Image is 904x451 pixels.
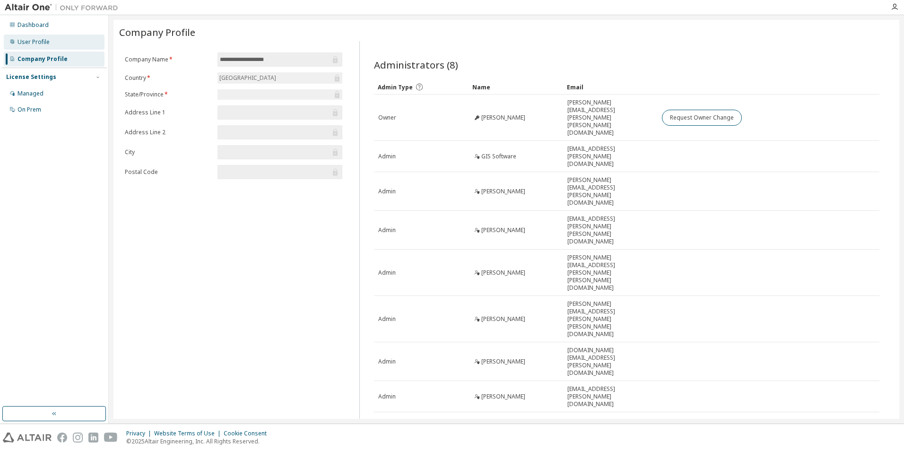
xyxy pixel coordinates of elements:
div: Company Profile [17,55,68,63]
div: Managed [17,90,43,97]
div: Name [472,79,559,95]
span: [PERSON_NAME][EMAIL_ADDRESS][PERSON_NAME][DOMAIN_NAME] [567,176,653,207]
span: [PERSON_NAME][EMAIL_ADDRESS][PERSON_NAME][PERSON_NAME][DOMAIN_NAME] [567,99,653,137]
label: Address Line 2 [125,129,212,136]
span: [DOMAIN_NAME][EMAIL_ADDRESS][PERSON_NAME][DOMAIN_NAME] [567,347,653,377]
img: Altair One [5,3,123,12]
span: [EMAIL_ADDRESS][PERSON_NAME][PERSON_NAME][DOMAIN_NAME] [567,215,653,245]
img: linkedin.svg [88,433,98,442]
span: [PERSON_NAME] [481,315,525,323]
span: [PERSON_NAME] [481,358,525,365]
div: Cookie Consent [224,430,272,437]
span: Admin [378,153,396,160]
label: Postal Code [125,168,212,176]
label: Address Line 1 [125,109,212,116]
span: [PERSON_NAME][EMAIL_ADDRESS][PERSON_NAME][PERSON_NAME][DOMAIN_NAME] [567,300,653,338]
span: Admin [378,188,396,195]
div: Email [567,79,654,95]
label: Country [125,74,212,82]
span: GIS Software [481,153,516,160]
span: Owner [378,114,396,121]
span: [PERSON_NAME] [481,226,525,234]
span: [PERSON_NAME] [481,188,525,195]
span: Administrators (8) [374,58,458,71]
label: City [125,148,212,156]
div: On Prem [17,106,41,113]
span: [PERSON_NAME][EMAIL_ADDRESS][PERSON_NAME][PERSON_NAME][DOMAIN_NAME] [567,254,653,292]
img: facebook.svg [57,433,67,442]
span: Admin [378,226,396,234]
span: Admin [378,315,396,323]
span: Admin [378,269,396,277]
span: [PERSON_NAME] [481,393,525,400]
div: Privacy [126,430,154,437]
div: License Settings [6,73,56,81]
div: [GEOGRAPHIC_DATA] [218,73,278,83]
div: User Profile [17,38,50,46]
label: State/Province [125,91,212,98]
img: altair_logo.svg [3,433,52,442]
span: Items per page [696,419,759,431]
span: [PERSON_NAME] [481,269,525,277]
span: Page n. [767,419,813,431]
div: [GEOGRAPHIC_DATA] [217,72,342,84]
img: instagram.svg [73,433,83,442]
span: [EMAIL_ADDRESS][PERSON_NAME][DOMAIN_NAME] [567,385,653,408]
span: [EMAIL_ADDRESS][PERSON_NAME][DOMAIN_NAME] [567,145,653,168]
span: Company Profile [119,26,195,39]
span: Admin Type [378,83,413,91]
span: [PERSON_NAME] [481,114,525,121]
span: Admin [378,393,396,400]
button: Request Owner Change [662,110,742,126]
label: Company Name [125,56,212,63]
img: youtube.svg [104,433,118,442]
span: Admin [378,358,396,365]
p: © 2025 Altair Engineering, Inc. All Rights Reserved. [126,437,272,445]
div: Dashboard [17,21,49,29]
div: Website Terms of Use [154,430,224,437]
